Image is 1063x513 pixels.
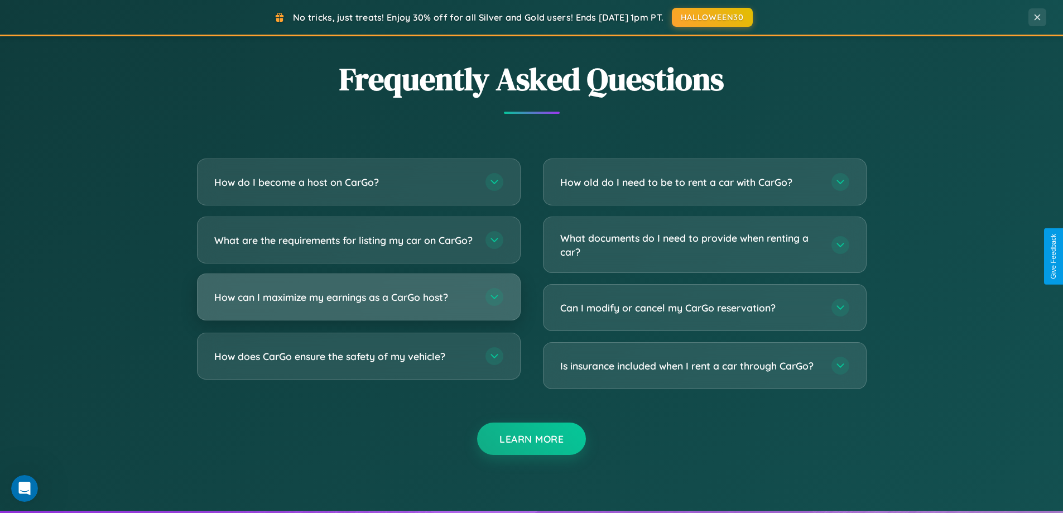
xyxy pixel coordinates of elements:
[214,233,474,247] h3: What are the requirements for listing my car on CarGo?
[214,349,474,363] h3: How does CarGo ensure the safety of my vehicle?
[1050,234,1057,279] div: Give Feedback
[560,301,820,315] h3: Can I modify or cancel my CarGo reservation?
[560,175,820,189] h3: How old do I need to be to rent a car with CarGo?
[197,57,867,100] h2: Frequently Asked Questions
[293,12,663,23] span: No tricks, just treats! Enjoy 30% off for all Silver and Gold users! Ends [DATE] 1pm PT.
[11,475,38,502] iframe: Intercom live chat
[560,359,820,373] h3: Is insurance included when I rent a car through CarGo?
[672,8,753,27] button: HALLOWEEN30
[560,231,820,258] h3: What documents do I need to provide when renting a car?
[214,290,474,304] h3: How can I maximize my earnings as a CarGo host?
[477,423,586,455] button: Learn More
[214,175,474,189] h3: How do I become a host on CarGo?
